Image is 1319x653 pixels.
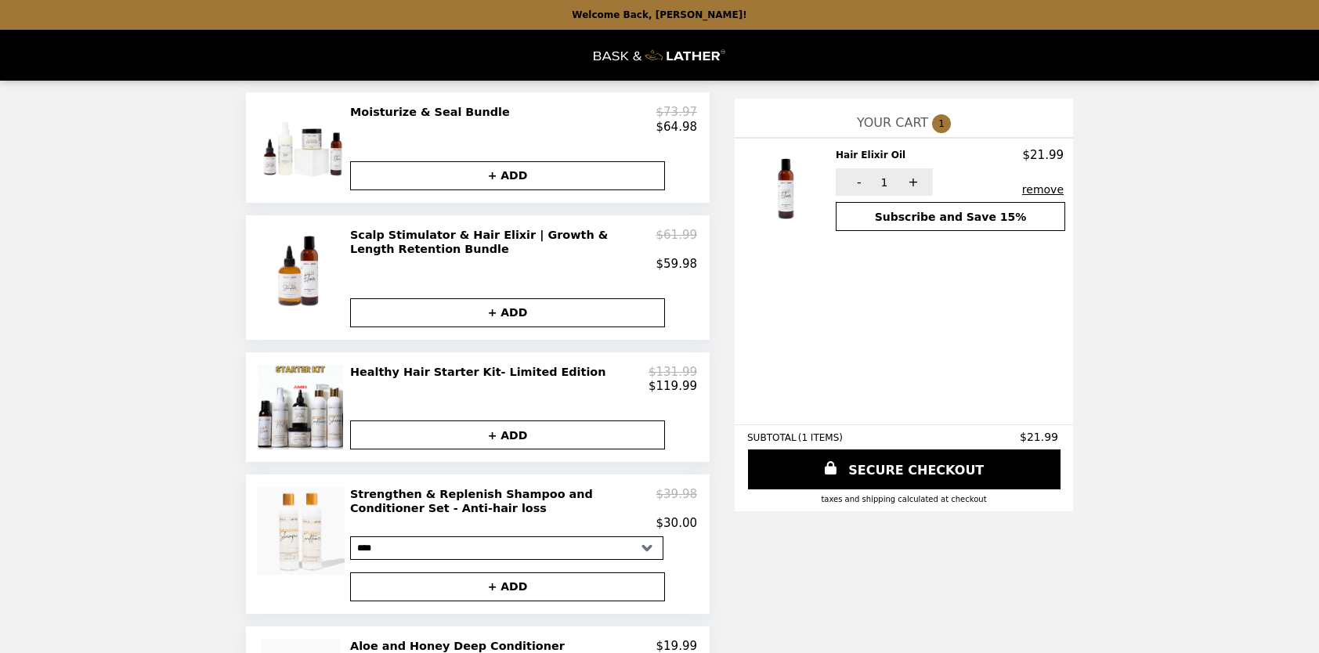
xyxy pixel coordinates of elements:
a: SECURE CHECKOUT [748,449,1061,489]
img: Hair Elixir Oil [744,148,831,231]
span: ( 1 ITEMS ) [798,432,843,443]
button: + [890,168,933,196]
span: SUBTOTAL [747,432,798,443]
p: $39.98 [656,487,698,516]
h2: Moisturize & Seal Bundle [350,105,516,119]
img: Moisturize & Seal Bundle [258,105,346,189]
p: $59.98 [656,257,698,271]
p: $21.99 [1023,148,1064,162]
span: 1 [932,114,951,133]
h2: Hair Elixir Oil [836,148,912,162]
select: Select a product variant [350,536,663,560]
button: + ADD [350,298,665,327]
button: + ADD [350,161,665,190]
button: Subscribe and Save 15% [836,202,1065,231]
div: Taxes and Shipping calculated at checkout [747,495,1061,503]
p: $61.99 [656,228,698,257]
img: Healthy Hair Starter Kit- Limited Edition [258,365,346,449]
button: + ADD [350,572,665,601]
p: $19.99 [656,639,698,653]
p: $119.99 [649,379,697,393]
h2: Aloe and Honey Deep Conditioner [350,639,571,653]
img: Strengthen & Replenish Shampoo and Conditioner Set - Anti-hair loss [257,487,349,575]
h2: Strengthen & Replenish Shampoo and Conditioner Set - Anti-hair loss [350,487,656,516]
span: 1 [881,176,888,189]
p: $64.98 [656,120,698,134]
span: $21.99 [1020,431,1061,443]
span: YOUR CART [857,115,928,130]
p: Welcome Back, [PERSON_NAME]! [572,9,746,20]
h2: Healthy Hair Starter Kit- Limited Edition [350,365,613,379]
img: Scalp Stimulator & Hair Elixir | Growth & Length Retention Bundle [257,228,349,316]
button: remove [1022,183,1064,196]
h2: Scalp Stimulator & Hair Elixir | Growth & Length Retention Bundle [350,228,656,257]
button: + ADD [350,420,665,449]
p: $73.97 [656,105,698,119]
p: $131.99 [649,365,697,379]
button: - [836,168,879,196]
img: Brand Logo [594,39,725,71]
p: $30.00 [656,516,698,530]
